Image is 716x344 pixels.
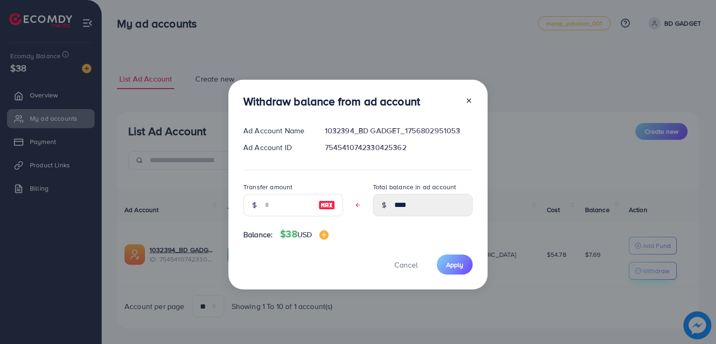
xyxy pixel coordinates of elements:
div: Ad Account Name [236,125,317,136]
span: Balance: [243,229,273,240]
div: Ad Account ID [236,142,317,153]
img: image [319,230,329,240]
label: Transfer amount [243,182,292,192]
span: USD [297,229,312,240]
h4: $38 [280,228,329,240]
h3: Withdraw balance from ad account [243,95,420,108]
span: Apply [446,260,463,269]
button: Apply [437,255,473,275]
button: Cancel [383,255,429,275]
span: Cancel [394,260,418,270]
label: Total balance in ad account [373,182,456,192]
div: 1032394_BD GADGET_1756802951053 [317,125,480,136]
div: 7545410742330425362 [317,142,480,153]
img: image [318,200,335,211]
